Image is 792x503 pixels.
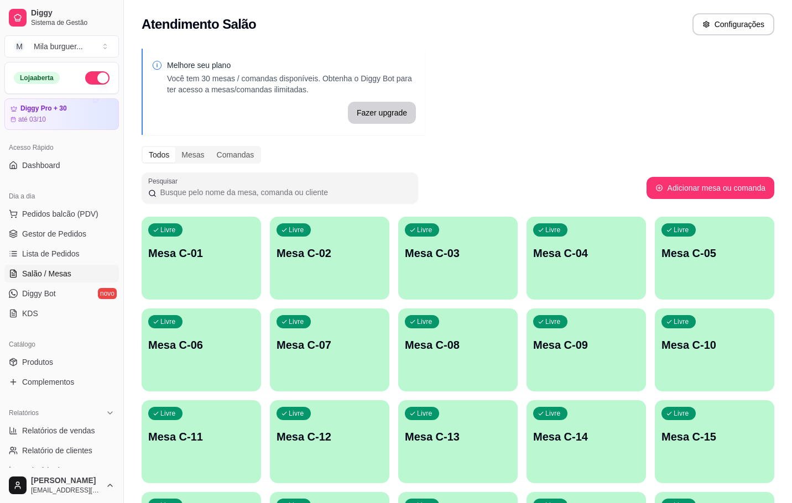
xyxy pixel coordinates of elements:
div: Dia a dia [4,187,119,205]
span: Diggy Bot [22,288,56,299]
p: Livre [289,317,304,326]
div: Todos [143,147,175,163]
p: Mesa C-04 [533,245,639,261]
span: Relatório de clientes [22,445,92,456]
p: Mesa C-09 [533,337,639,353]
button: LivreMesa C-01 [142,217,261,300]
p: Livre [545,226,561,234]
span: M [14,41,25,52]
button: LivreMesa C-03 [398,217,518,300]
button: Fazer upgrade [348,102,416,124]
button: LivreMesa C-06 [142,308,261,391]
p: Livre [289,409,304,418]
label: Pesquisar [148,176,181,186]
p: Mesa C-05 [661,245,768,261]
div: Acesso Rápido [4,139,119,156]
div: Loja aberta [14,72,60,84]
a: DiggySistema de Gestão [4,4,119,31]
a: Gestor de Pedidos [4,225,119,243]
p: Livre [289,226,304,234]
span: Dashboard [22,160,60,171]
h2: Atendimento Salão [142,15,256,33]
a: Relatório de mesas [4,462,119,479]
p: Mesa C-07 [277,337,383,353]
span: [PERSON_NAME] [31,476,101,486]
a: Diggy Botnovo [4,285,119,302]
a: Relatórios de vendas [4,422,119,439]
a: KDS [4,305,119,322]
p: Mesa C-11 [148,429,254,444]
p: Livre [545,409,561,418]
article: Diggy Pro + 30 [20,104,67,113]
p: Livre [160,409,176,418]
div: Catálogo [4,336,119,353]
p: Mesa C-08 [405,337,511,353]
input: Pesquisar [157,187,411,198]
p: Livre [545,317,561,326]
span: Relatório de mesas [22,465,89,476]
p: Mesa C-01 [148,245,254,261]
p: Mesa C-15 [661,429,768,444]
p: Mesa C-12 [277,429,383,444]
span: [EMAIL_ADDRESS][DOMAIN_NAME] [31,486,101,495]
p: Livre [417,409,433,418]
a: Relatório de clientes [4,442,119,459]
p: Mesa C-02 [277,245,383,261]
span: Lista de Pedidos [22,248,80,259]
a: Diggy Pro + 30até 03/10 [4,98,119,130]
button: LivreMesa C-14 [527,400,646,483]
span: Relatórios [9,408,39,417]
button: LivreMesa C-05 [655,217,774,300]
p: Você tem 30 mesas / comandas disponíveis. Obtenha o Diggy Bot para ter acesso a mesas/comandas il... [167,73,416,95]
button: LivreMesa C-04 [527,217,646,300]
button: LivreMesa C-08 [398,308,518,391]
button: Configurações [692,13,774,35]
span: Produtos [22,357,53,368]
span: KDS [22,308,38,319]
a: Salão / Mesas [4,265,119,282]
span: Pedidos balcão (PDV) [22,208,98,219]
span: Gestor de Pedidos [22,228,86,239]
a: Complementos [4,373,119,391]
button: Select a team [4,35,119,57]
p: Mesa C-03 [405,245,511,261]
p: Livre [674,317,689,326]
p: Livre [160,317,176,326]
button: Pedidos balcão (PDV) [4,205,119,223]
button: LivreMesa C-09 [527,308,646,391]
span: Diggy [31,8,114,18]
p: Livre [674,226,689,234]
button: LivreMesa C-10 [655,308,774,391]
div: Mesas [175,147,210,163]
button: LivreMesa C-11 [142,400,261,483]
span: Relatórios de vendas [22,425,95,436]
p: Melhore seu plano [167,60,416,71]
span: Complementos [22,376,74,387]
p: Livre [674,409,689,418]
button: LivreMesa C-13 [398,400,518,483]
article: até 03/10 [18,115,46,124]
p: Mesa C-13 [405,429,511,444]
div: Mila burguer ... [34,41,83,52]
span: Sistema de Gestão [31,18,114,27]
p: Livre [417,226,433,234]
button: [PERSON_NAME][EMAIL_ADDRESS][DOMAIN_NAME] [4,472,119,499]
button: LivreMesa C-12 [270,400,389,483]
span: Salão / Mesas [22,268,71,279]
p: Mesa C-06 [148,337,254,353]
p: Mesa C-14 [533,429,639,444]
div: Comandas [211,147,260,163]
button: LivreMesa C-07 [270,308,389,391]
a: Dashboard [4,156,119,174]
button: LivreMesa C-02 [270,217,389,300]
button: LivreMesa C-15 [655,400,774,483]
a: Produtos [4,353,119,371]
a: Lista de Pedidos [4,245,119,263]
p: Livre [417,317,433,326]
p: Mesa C-10 [661,337,768,353]
button: Adicionar mesa ou comanda [647,177,774,199]
p: Livre [160,226,176,234]
button: Alterar Status [85,71,110,85]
